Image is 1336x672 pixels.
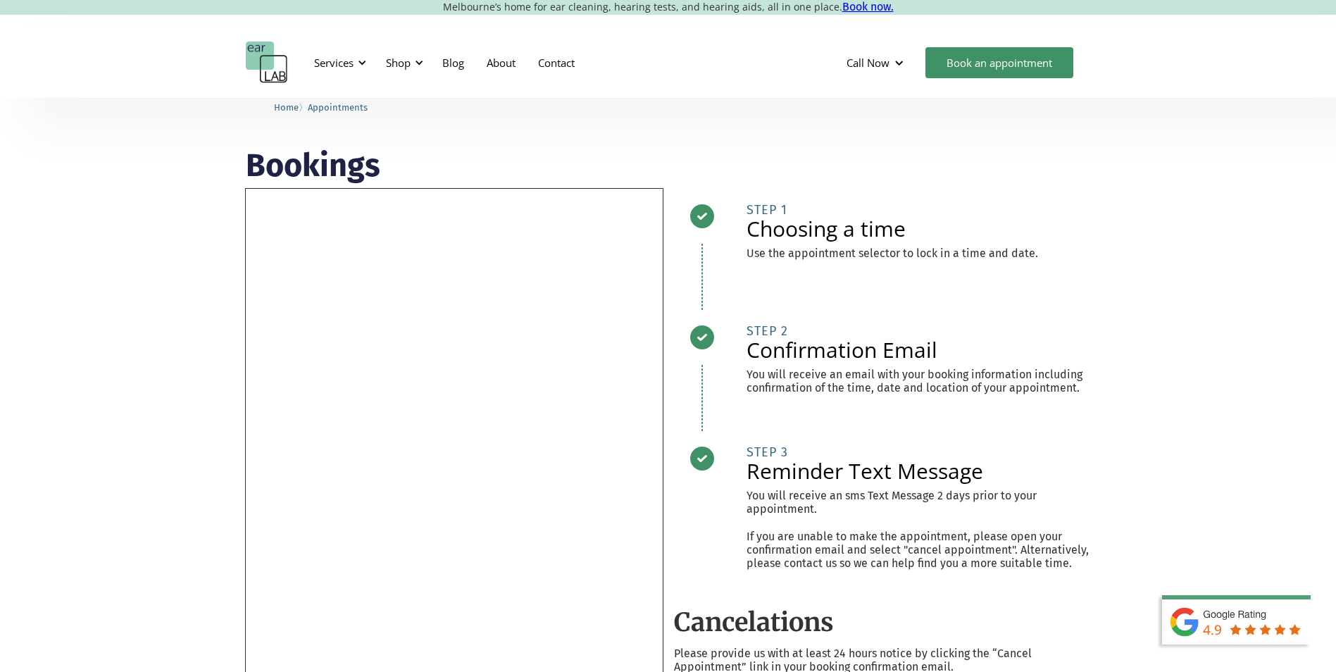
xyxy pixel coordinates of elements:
[747,489,1091,570] p: You will receive an sms Text Message 2 days prior to your appointment. If you are unable to make ...
[747,218,1091,239] h2: Choosing a time
[431,42,475,83] a: Blog
[308,100,368,113] a: Appointments
[377,42,427,84] div: Shop
[274,100,308,115] li: 〉
[475,42,527,83] a: About
[246,42,288,84] a: home
[847,56,889,70] div: Call Now
[308,102,368,113] span: Appointments
[747,340,1091,361] h2: Confirmation Email
[747,445,1091,459] div: STEP 3
[246,150,1091,182] h1: Bookings
[747,203,1091,217] div: STEP 1
[747,461,1091,482] h2: Reminder Text Message
[747,324,1091,338] div: STEP 2
[306,42,370,84] div: Services
[925,47,1073,78] a: Book an appointment
[747,247,1091,260] p: Use the appointment selector to lock in a time and date.
[274,100,299,113] a: Home
[747,368,1091,394] p: You will receive an email with your booking information including confirmation of the time, date ...
[674,606,1091,640] h2: Cancelations
[314,56,354,70] div: Services
[835,42,918,84] div: Call Now
[274,102,299,113] span: Home
[386,56,411,70] div: Shop
[527,42,586,83] a: Contact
